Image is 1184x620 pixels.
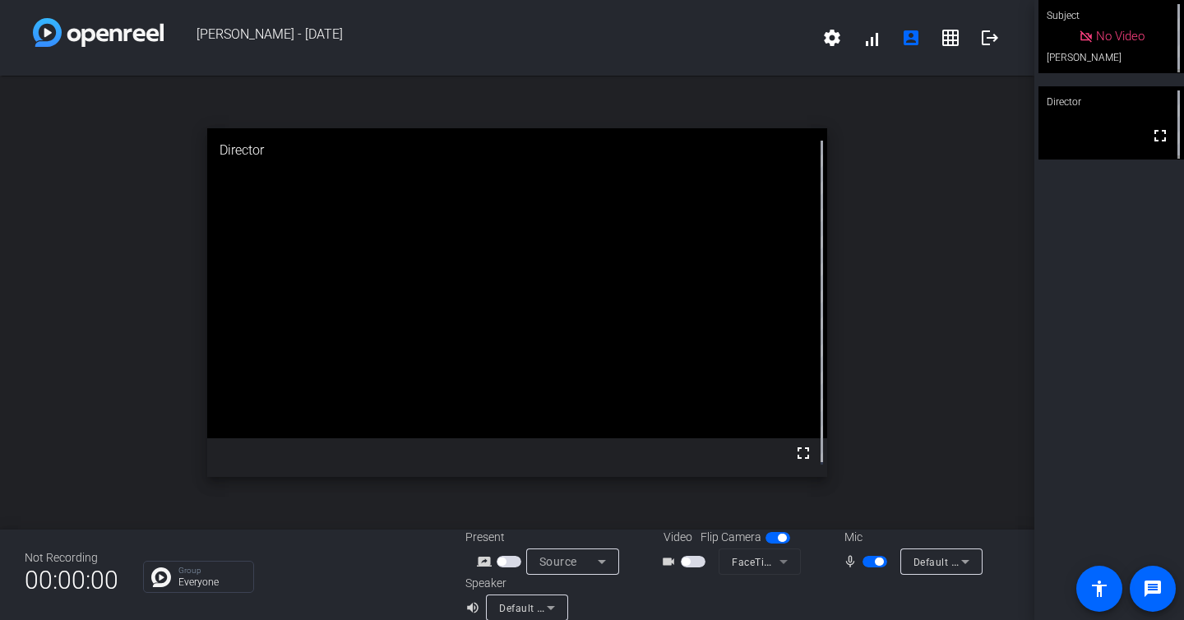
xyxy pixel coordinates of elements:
[151,567,171,587] img: Chat Icon
[843,552,863,571] mat-icon: mic_none
[1143,579,1163,599] mat-icon: message
[477,552,497,571] mat-icon: screen_share_outline
[1150,126,1170,146] mat-icon: fullscreen
[465,575,564,592] div: Speaker
[207,128,828,173] div: Director
[178,567,245,575] p: Group
[980,28,1000,48] mat-icon: logout
[828,529,992,546] div: Mic
[852,18,891,58] button: signal_cellular_alt
[1089,579,1109,599] mat-icon: accessibility
[793,443,813,463] mat-icon: fullscreen
[664,529,692,546] span: Video
[901,28,921,48] mat-icon: account_box
[701,529,761,546] span: Flip Camera
[465,529,630,546] div: Present
[178,577,245,587] p: Everyone
[33,18,164,47] img: white-gradient.svg
[499,601,697,614] span: Default - MacBook Pro Speakers (Built-in)
[539,555,577,568] span: Source
[661,552,681,571] mat-icon: videocam_outline
[941,28,960,48] mat-icon: grid_on
[822,28,842,48] mat-icon: settings
[465,598,485,618] mat-icon: volume_up
[913,555,1125,568] span: Default - MacBook Pro Microphone (Built-in)
[25,549,118,567] div: Not Recording
[1096,29,1145,44] span: No Video
[1038,86,1184,118] div: Director
[25,560,118,600] span: 00:00:00
[164,18,812,58] span: [PERSON_NAME] - [DATE]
